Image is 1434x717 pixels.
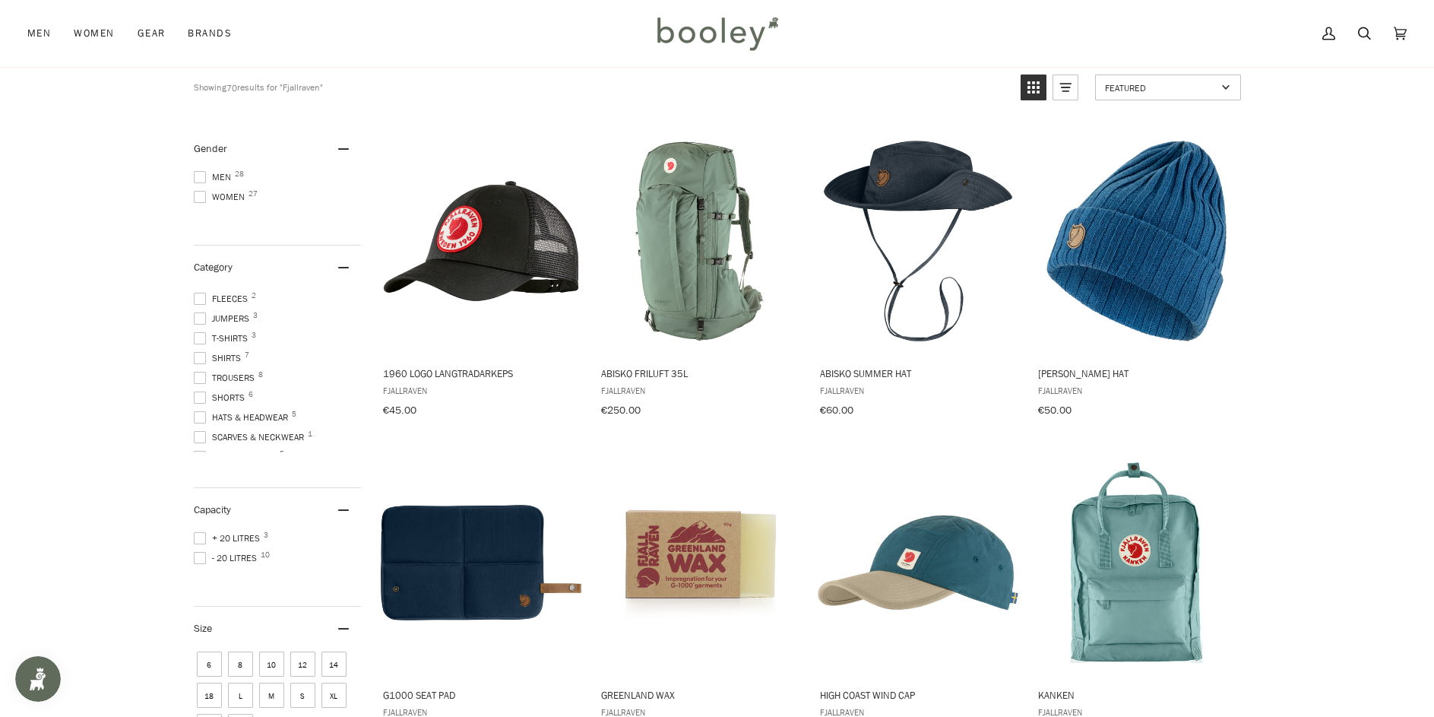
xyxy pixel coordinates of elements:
[1038,688,1235,702] span: Kanken
[253,312,258,319] span: 3
[259,652,284,677] span: Size: 10
[1053,75,1078,100] a: View list mode
[381,141,582,342] img: Fjallraven 1960 Logo Langtradarkeps Black - Booley Galway
[1021,75,1046,100] a: View grid mode
[194,531,264,545] span: + 20 Litres
[818,141,1019,342] img: Fjallraven Abisko Summer Hat Dark Navy - Booley Galway
[321,683,347,708] span: Size: XL
[245,351,249,359] span: 7
[228,652,253,677] span: Size: 8
[1038,366,1235,380] span: [PERSON_NAME] Hat
[601,384,798,397] span: Fjallraven
[1036,141,1237,342] img: Fjallraven Byron Hat Alpine Blue - Booley Galway
[226,81,237,94] b: 70
[261,551,270,559] span: 10
[197,683,222,708] span: Size: 18
[383,403,416,417] span: €45.00
[599,462,800,664] img: Fjallraven Greenland Wax - Booley Galway
[194,411,293,424] span: Hats & Headwear
[599,141,800,342] img: Fjallraven Abisko Friluft 35L Patina Green - Booley Galway
[1105,81,1217,94] span: Featured
[27,26,51,41] span: Men
[194,190,249,204] span: Women
[818,127,1019,422] a: Abisko Summer Hat
[194,371,259,385] span: Trousers
[194,260,233,274] span: Category
[383,366,580,380] span: 1960 Logo Langtradarkeps
[194,292,252,306] span: Fleeces
[321,652,347,677] span: Size: 14
[194,351,245,365] span: Shirts
[188,26,232,41] span: Brands
[290,683,315,708] span: Size: S
[1036,462,1237,664] img: Fjallraven Kanken Sky Blue - Booley Galway
[820,403,853,417] span: €60.00
[194,391,249,405] span: Shorts
[292,411,296,418] span: 5
[194,430,309,444] span: Scarves & Neckwear
[258,371,263,379] span: 8
[228,683,253,708] span: Size: L
[290,652,315,677] span: Size: 12
[194,503,231,517] span: Capacity
[194,170,236,184] span: Men
[601,403,641,417] span: €250.00
[599,127,800,422] a: Abisko Friluft 35L
[248,391,253,398] span: 6
[74,26,114,41] span: Women
[248,190,258,198] span: 27
[194,312,254,325] span: Jumpers
[820,688,1017,702] span: High Coast Wind Cap
[381,462,582,664] img: Fjallraven G1000 Seat Pad Navy - Booley Galway
[820,366,1017,380] span: Abisko Summer Hat
[194,141,227,156] span: Gender
[381,127,582,422] a: 1960 Logo Langtradarkeps
[1038,403,1072,417] span: €50.00
[383,688,580,702] span: G1000 Seat Pad
[651,11,783,56] img: Booley
[1095,75,1241,100] a: Sort options
[601,688,798,702] span: Greenland Wax
[1038,384,1235,397] span: Fjallraven
[280,450,284,458] span: 5
[383,384,580,397] span: Fjallraven
[197,652,222,677] span: Size: 6
[15,656,61,702] iframe: Button to open loyalty program pop-up
[194,621,212,636] span: Size
[820,384,1017,397] span: Fjallraven
[601,366,798,380] span: Abisko Friluft 35L
[194,75,1009,100] div: Showing results for "Fjallraven"
[308,430,312,438] span: 1
[194,551,261,565] span: - 20 Litres
[818,462,1019,664] img: Fjallraven High Coast Wind Cap Deep Sea / Fossil - Booley Galway
[138,26,166,41] span: Gear
[264,531,268,539] span: 3
[1036,127,1237,422] a: Byron Hat
[259,683,284,708] span: Size: M
[252,332,256,339] span: 3
[194,450,280,464] span: Everyday Bags
[194,332,252,345] span: T-Shirts
[252,292,256,300] span: 2
[235,170,244,178] span: 28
